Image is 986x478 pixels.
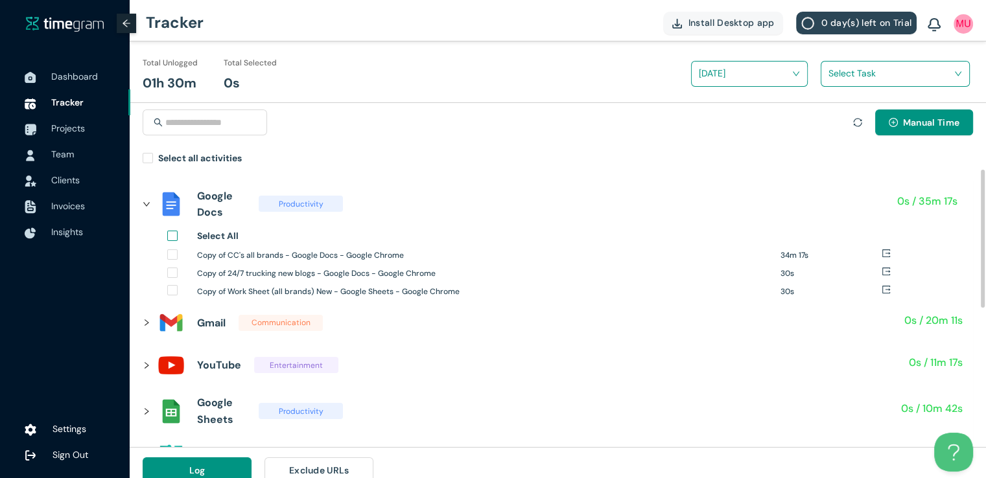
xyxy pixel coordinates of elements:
[25,72,36,84] img: DashboardIcon
[954,14,973,34] img: UserIcon
[875,109,973,135] button: plus-circleManual Time
[197,394,246,427] h1: Google Sheets
[672,19,682,28] img: DownloadApp
[906,446,963,462] h1: 0s / 4m 37s
[882,267,891,276] span: export
[143,361,150,369] span: right
[51,200,85,212] span: Invoices
[781,286,882,298] h1: 30s
[934,433,973,472] iframe: Toggle Customer Support
[224,57,277,69] h1: Total Selected
[53,449,88,461] span: Sign Out
[853,118,862,127] span: sync
[158,191,184,217] img: assets%2Ficons%2Fdocs_official.png
[688,16,775,30] span: Install Desktop app
[158,352,184,378] img: assets%2Ficons%2Fyoutube_updated.png
[25,450,36,461] img: logOut.ca60ddd252d7bab9102ea2608abe0238.svg
[143,200,150,208] span: right
[197,267,771,280] h1: Copy of 24/7 trucking new blogs - Google Docs - Google Chrome
[51,174,80,186] span: Clients
[51,97,84,108] span: Tracker
[158,444,184,470] img: assets%2Ficons%2Ftg.png
[901,400,963,416] h1: 0s / 10m 42s
[909,354,963,370] h1: 0s / 11m 17s
[197,286,771,298] h1: Copy of Work Sheet (all brands) New - Google Sheets - Google Chrome
[51,71,98,82] span: Dashboard
[158,310,184,336] img: assets%2Ficons%2Ficons8-gmail-240.png
[889,118,898,128] span: plus-circle
[289,463,349,477] span: Exclude URLs
[781,249,882,262] h1: 34m 17s
[143,73,196,93] h1: 01h 30m
[197,188,246,220] h1: Google Docs
[928,18,941,32] img: BellIcon
[25,176,36,187] img: InvoiceIcon
[197,357,241,373] h1: YouTube
[25,150,36,161] img: UserIcon
[882,285,891,294] span: export
[259,403,343,419] span: Productivity
[143,319,150,326] span: right
[25,200,36,214] img: InvoiceIcon
[51,226,83,238] span: Insights
[254,357,338,373] span: Entertainment
[143,57,198,69] h1: Total Unlogged
[796,12,917,34] button: 0 day(s) left on Trial
[197,229,239,243] h1: Select All
[158,398,184,424] img: assets%2Ficons%2Fsheets_official.png
[25,124,36,135] img: ProjectIcon
[25,424,36,437] img: settings.78e04af822cf15d41b38c81147b09f22.svg
[122,19,131,28] span: arrow-left
[903,115,959,130] span: Manual Time
[26,16,104,32] img: timegram
[821,16,911,30] span: 0 day(s) left on Trial
[663,12,784,34] button: Install Desktop app
[158,151,242,165] h1: Select all activities
[51,148,74,160] span: Team
[239,315,323,331] span: Communication
[259,196,343,212] span: Productivity
[189,463,205,477] span: Log
[197,249,771,262] h1: Copy of CC's all brands - Google Docs - Google Chrome
[904,312,963,328] h1: 0s / 20m 11s
[146,3,204,42] h1: Tracker
[197,315,226,331] h1: Gmail
[781,267,882,280] h1: 30s
[897,193,957,209] h1: 0s / 35m 17s
[143,407,150,415] span: right
[154,118,163,127] span: search
[53,423,86,435] span: Settings
[25,227,36,239] img: InsightsIcon
[51,122,85,134] span: Projects
[224,73,240,93] h1: 0s
[882,249,891,258] span: export
[25,98,36,109] img: TimeTrackerIcon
